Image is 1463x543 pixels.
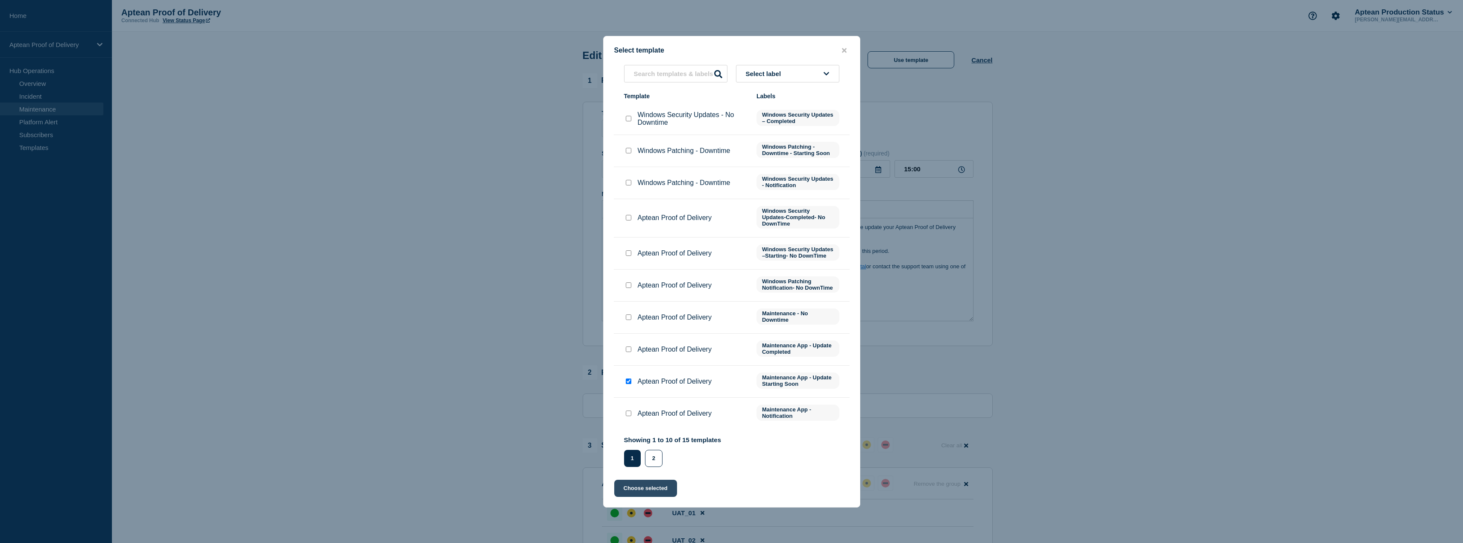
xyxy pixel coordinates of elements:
[638,314,712,321] p: Aptean Proof of Delivery
[626,411,631,416] input: Aptean Proof of Delivery checkbox
[638,410,712,417] p: Aptean Proof of Delivery
[626,116,631,121] input: Windows Security Updates - No Downtime checkbox
[756,93,839,100] div: Labels
[839,47,849,55] button: close button
[736,65,839,82] button: Select label
[626,282,631,288] input: Aptean Proof of Delivery checkbox
[626,346,631,352] input: Aptean Proof of Delivery checkbox
[756,276,839,293] span: Windows Patching Notification- No DownTime
[756,174,839,190] span: Windows Security Updates - Notification
[604,47,860,55] div: Select template
[638,111,748,126] p: Windows Security Updates - No Downtime
[756,206,839,229] span: Windows Security Updates-Completed- No DownTime
[626,379,631,384] input: Aptean Proof of Delivery checkbox
[645,450,663,467] button: 2
[638,346,712,353] p: Aptean Proof of Delivery
[638,249,712,257] p: Aptean Proof of Delivery
[638,179,730,187] p: Windows Patching - Downtime
[614,480,677,497] button: Choose selected
[624,436,721,443] p: Showing 1 to 10 of 15 templates
[626,148,631,153] input: Windows Patching - Downtime checkbox
[756,373,839,389] span: Maintenance App - Update Starting Soon
[624,93,748,100] div: Template
[626,250,631,256] input: Aptean Proof of Delivery checkbox
[756,308,839,325] span: Maintenance - No Downtime
[756,142,839,158] span: Windows Patching - Downtime - Starting Soon
[626,215,631,220] input: Aptean Proof of Delivery checkbox
[638,214,712,222] p: Aptean Proof of Delivery
[756,340,839,357] span: Maintenance App - Update Completed
[626,314,631,320] input: Aptean Proof of Delivery checkbox
[638,282,712,289] p: Aptean Proof of Delivery
[746,70,785,77] span: Select label
[624,65,727,82] input: Search templates & labels
[626,180,631,185] input: Windows Patching - Downtime checkbox
[638,378,712,385] p: Aptean Proof of Delivery
[756,110,839,126] span: Windows Security Updates – Completed
[624,450,641,467] button: 1
[756,405,839,421] span: Maintenance App - Notification
[638,147,730,155] p: Windows Patching - Downtime
[756,244,839,261] span: Windows Security Updates –Starting- No DownTime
